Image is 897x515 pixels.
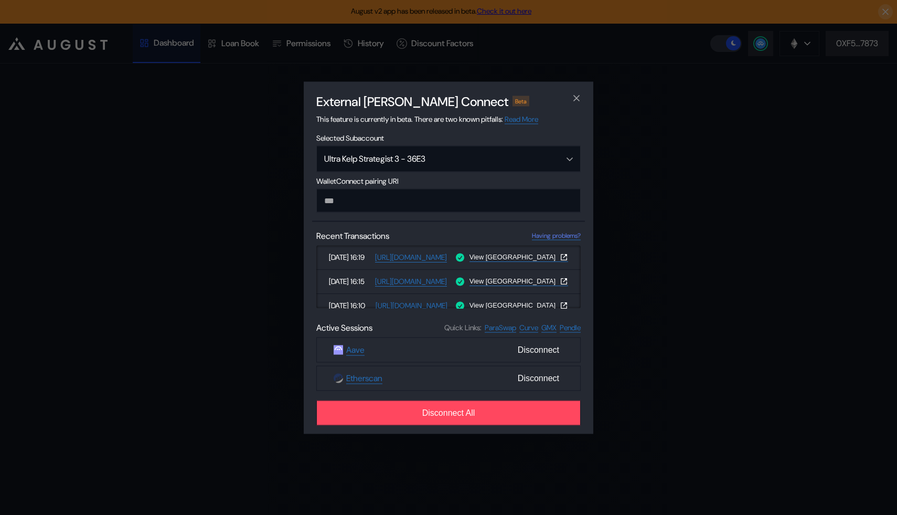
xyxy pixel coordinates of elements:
a: [URL][DOMAIN_NAME] [375,252,447,262]
a: Aave [346,344,365,355]
span: [DATE] 16:19 [329,253,371,262]
span: Disconnect [514,341,563,359]
span: Selected Subaccount [316,133,581,142]
span: Recent Transactions [316,230,389,241]
a: ParaSwap [485,322,516,332]
a: [URL][DOMAIN_NAME] [375,276,447,286]
span: [DATE] 16:10 [329,301,371,310]
a: Curve [519,322,538,332]
a: GMX [541,322,557,332]
span: Disconnect All [422,408,475,417]
a: [URL][DOMAIN_NAME] [376,300,447,310]
button: EtherscanEtherscanDisconnect [316,365,581,391]
button: View [GEOGRAPHIC_DATA] [469,301,568,309]
span: Active Sessions [316,322,372,333]
button: Open menu [316,145,581,172]
a: Pendle [560,322,581,332]
button: View [GEOGRAPHIC_DATA] [469,253,568,261]
a: Read More [505,114,538,124]
div: Ultra Kelp Strategist 3 - 36E3 [324,153,546,164]
span: [DATE] 16:15 [329,277,371,286]
div: Beta [512,96,529,106]
a: View [GEOGRAPHIC_DATA] [469,301,568,310]
span: WalletConnect pairing URI [316,176,581,185]
button: View [GEOGRAPHIC_DATA] [469,277,568,285]
h2: External [PERSON_NAME] Connect [316,93,508,109]
img: Aave [334,345,343,354]
span: Quick Links: [444,323,482,332]
button: Disconnect All [316,400,581,425]
button: close modal [568,90,585,107]
span: This feature is currently in beta. There are two known pitfalls: [316,114,538,123]
a: Etherscan [346,372,382,384]
a: Having problems? [532,231,581,240]
img: Etherscan [334,373,343,383]
span: Disconnect [514,369,563,387]
button: AaveAaveDisconnect [316,337,581,362]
